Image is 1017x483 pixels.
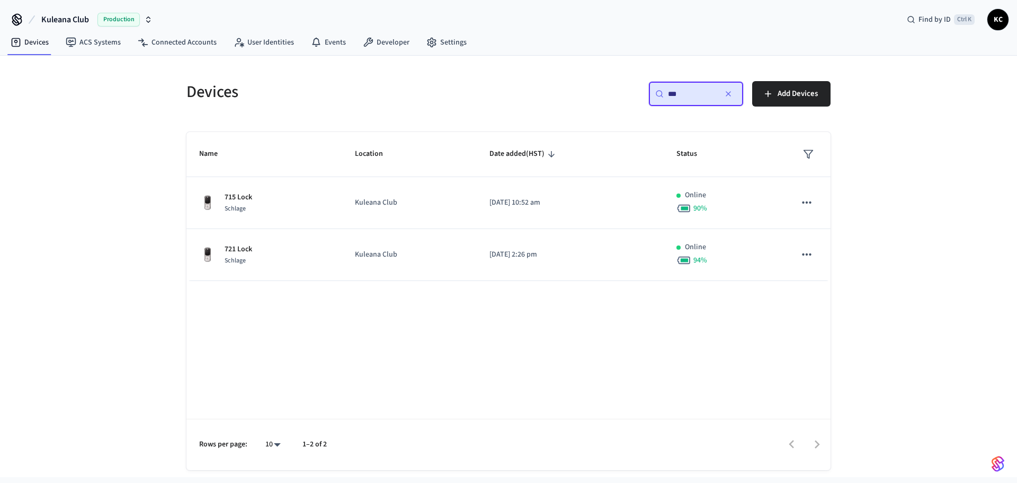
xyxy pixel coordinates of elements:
[355,146,397,162] span: Location
[199,247,216,264] img: Yale Assure Touchscreen Wifi Smart Lock, Satin Nickel, Front
[354,33,418,52] a: Developer
[225,192,252,203] p: 715 Lock
[693,255,707,266] span: 94 %
[97,13,140,27] span: Production
[676,146,711,162] span: Status
[489,249,651,260] p: [DATE] 2:26 pm
[898,10,983,29] div: Find by IDCtrl K
[199,195,216,212] img: Yale Assure Touchscreen Wifi Smart Lock, Satin Nickel, Front
[489,146,558,162] span: Date added(HST)
[685,190,706,201] p: Online
[302,33,354,52] a: Events
[693,203,707,214] span: 90 %
[225,244,252,255] p: 721 Lock
[355,249,464,260] p: Kuleana Club
[918,14,951,25] span: Find by ID
[987,9,1009,30] button: KC
[129,33,225,52] a: Connected Accounts
[186,81,502,103] h5: Devices
[41,13,89,26] span: Kuleana Club
[199,439,247,450] p: Rows per page:
[489,197,651,208] p: [DATE] 10:52 am
[225,204,246,213] span: Schlage
[57,33,129,52] a: ACS Systems
[988,10,1007,29] span: KC
[355,197,464,208] p: Kuleana Club
[186,132,831,281] table: sticky table
[685,242,706,253] p: Online
[199,146,231,162] span: Name
[778,87,818,101] span: Add Devices
[954,14,975,25] span: Ctrl K
[225,256,246,265] span: Schlage
[302,439,327,450] p: 1–2 of 2
[260,437,286,452] div: 10
[752,81,831,107] button: Add Devices
[2,33,57,52] a: Devices
[418,33,475,52] a: Settings
[992,455,1004,472] img: SeamLogoGradient.69752ec5.svg
[225,33,302,52] a: User Identities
